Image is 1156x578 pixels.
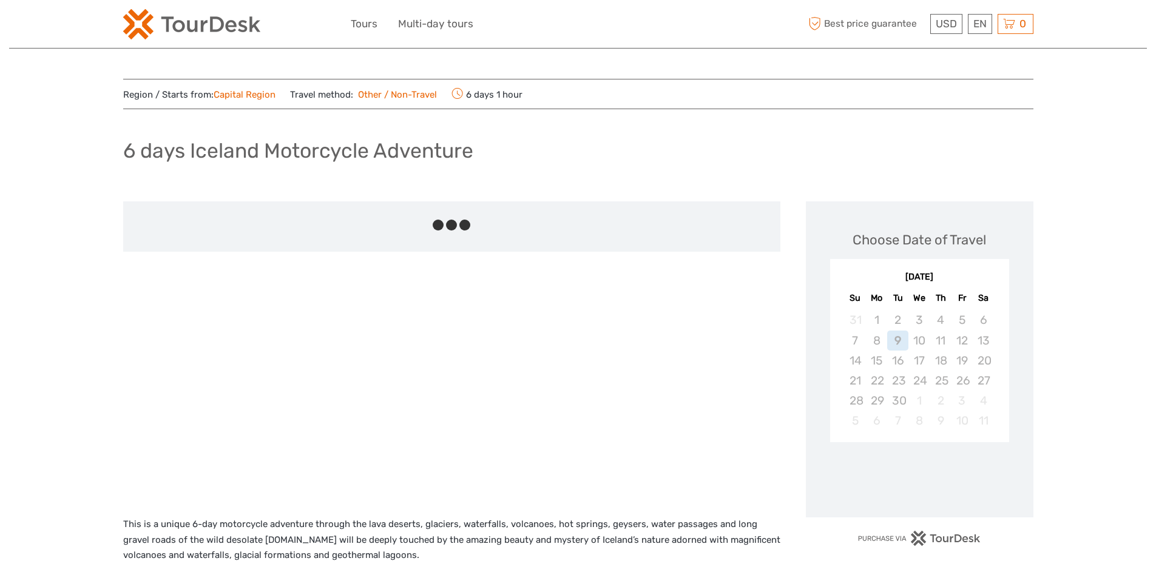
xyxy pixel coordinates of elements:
div: Not available Sunday, September 7th, 2025 [845,331,866,351]
span: Best price guarantee [806,14,927,34]
div: Not available Thursday, October 9th, 2025 [930,411,952,431]
div: Not available Tuesday, September 9th, 2025 [887,331,908,351]
a: Other / Non-Travel [353,89,438,100]
div: Not available Monday, September 1st, 2025 [866,310,887,330]
div: Not available Friday, September 12th, 2025 [952,331,973,351]
div: Not available Tuesday, September 2nd, 2025 [887,310,908,330]
span: Travel method: [290,86,438,102]
div: Not available Sunday, September 21st, 2025 [845,371,866,391]
div: Not available Sunday, August 31st, 2025 [845,310,866,330]
div: [DATE] [830,271,1009,284]
div: Not available Tuesday, September 30th, 2025 [887,391,908,411]
div: Not available Tuesday, October 7th, 2025 [887,411,908,431]
div: Not available Friday, October 3rd, 2025 [952,391,973,411]
img: PurchaseViaTourDesk.png [857,531,981,546]
div: Not available Monday, September 22nd, 2025 [866,371,887,391]
div: Not available Monday, October 6th, 2025 [866,411,887,431]
div: Not available Wednesday, September 17th, 2025 [908,351,930,371]
div: Not available Friday, September 26th, 2025 [952,371,973,391]
div: Fr [952,290,973,306]
div: Not available Saturday, October 11th, 2025 [973,411,994,431]
div: Not available Thursday, October 2nd, 2025 [930,391,952,411]
div: Not available Thursday, September 18th, 2025 [930,351,952,371]
div: Not available Wednesday, October 8th, 2025 [908,411,930,431]
div: Not available Wednesday, September 24th, 2025 [908,371,930,391]
div: Not available Saturday, September 20th, 2025 [973,351,994,371]
div: Not available Thursday, September 11th, 2025 [930,331,952,351]
div: Th [930,290,952,306]
div: Not available Saturday, September 13th, 2025 [973,331,994,351]
div: Not available Sunday, September 28th, 2025 [845,391,866,411]
div: Sa [973,290,994,306]
div: Not available Wednesday, September 3rd, 2025 [908,310,930,330]
span: USD [936,18,957,30]
h1: 6 days Iceland Motorcycle Adventure [123,138,473,163]
div: Su [845,290,866,306]
div: Not available Friday, October 10th, 2025 [952,411,973,431]
div: Not available Thursday, September 4th, 2025 [930,310,952,330]
span: 0 [1018,18,1028,30]
div: Tu [887,290,908,306]
div: Not available Tuesday, September 16th, 2025 [887,351,908,371]
a: Capital Region [214,89,275,100]
div: Not available Sunday, October 5th, 2025 [845,411,866,431]
div: Not available Friday, September 19th, 2025 [952,351,973,371]
img: 2254-3441b4b5-4e5f-4d00-b396-31f1d84a6ebf_logo_small.png [123,9,260,39]
div: Not available Monday, September 8th, 2025 [866,331,887,351]
div: Not available Saturday, October 4th, 2025 [973,391,994,411]
div: month 2025-09 [834,310,1005,431]
div: Choose Date of Travel [853,230,986,249]
div: Mo [866,290,887,306]
div: Not available Tuesday, September 23rd, 2025 [887,371,908,391]
div: We [908,290,930,306]
span: Region / Starts from: [123,89,275,101]
div: Not available Sunday, September 14th, 2025 [845,351,866,371]
div: Not available Saturday, September 27th, 2025 [973,371,994,391]
div: Not available Wednesday, October 1st, 2025 [908,391,930,411]
div: Not available Monday, September 29th, 2025 [866,391,887,411]
div: Not available Thursday, September 25th, 2025 [930,371,952,391]
div: EN [968,14,992,34]
p: This is a unique 6-day motorcycle adventure through the lava deserts, glaciers, waterfalls, volca... [123,517,780,563]
div: Loading... [916,474,924,482]
a: Tours [351,15,377,33]
a: Multi-day tours [398,15,473,33]
div: Not available Wednesday, September 10th, 2025 [908,331,930,351]
div: Not available Friday, September 5th, 2025 [952,310,973,330]
div: Not available Saturday, September 6th, 2025 [973,310,994,330]
div: Not available Monday, September 15th, 2025 [866,351,887,371]
span: 6 days 1 hour [451,86,522,102]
